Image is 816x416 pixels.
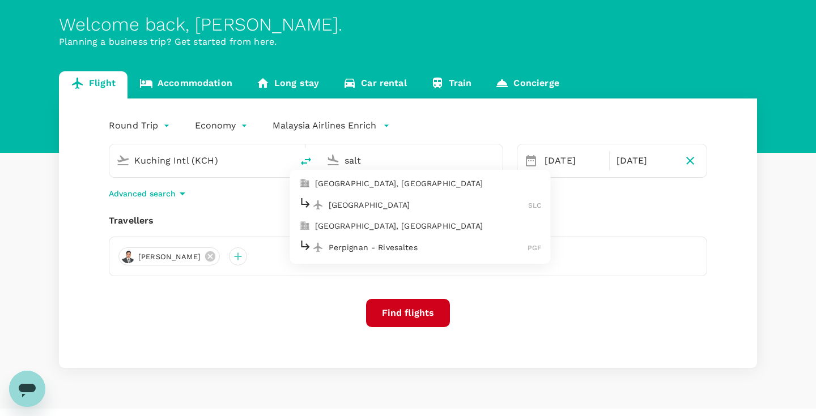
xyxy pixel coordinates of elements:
input: Depart from [134,152,269,169]
button: Advanced search [109,187,189,200]
a: Concierge [483,71,571,98]
img: avatar-67c14c8e670bc.jpeg [121,250,135,263]
a: Long stay [244,71,331,98]
button: Find flights [366,299,450,327]
button: Open [284,159,287,161]
div: Welcome back , [PERSON_NAME] . [59,14,757,35]
img: flight-icon [313,242,324,253]
button: delete [292,148,320,175]
p: [GEOGRAPHIC_DATA] [329,199,529,211]
p: [GEOGRAPHIC_DATA], [GEOGRAPHIC_DATA] [315,220,542,231]
a: Accommodation [127,71,244,98]
a: Train [419,71,484,98]
img: city-icon [299,220,311,231]
p: Malaysia Airlines Enrich [273,119,376,132]
p: [GEOGRAPHIC_DATA], [GEOGRAPHIC_DATA] [315,178,542,189]
div: [DATE] [540,149,607,172]
img: city-icon [299,178,311,189]
div: Round Trip [109,117,172,135]
a: Car rental [331,71,419,98]
p: Advanced search [109,188,176,199]
span: PGF [528,244,541,252]
p: Planning a business trip? Get started from here. [59,35,757,49]
div: Travellers [109,214,707,228]
button: Close [495,159,497,161]
div: [DATE] [612,149,679,172]
span: SLC [528,201,541,209]
div: [PERSON_NAME] [118,247,220,265]
div: Economy [195,117,250,135]
img: flight-icon [313,199,324,211]
span: [PERSON_NAME] [131,251,207,263]
p: Perpignan - Rivesaltes [329,242,528,253]
input: Going to [345,152,479,169]
a: Flight [59,71,127,98]
button: Malaysia Airlines Enrich [273,119,390,132]
iframe: Button to launch messaging window [9,371,45,407]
